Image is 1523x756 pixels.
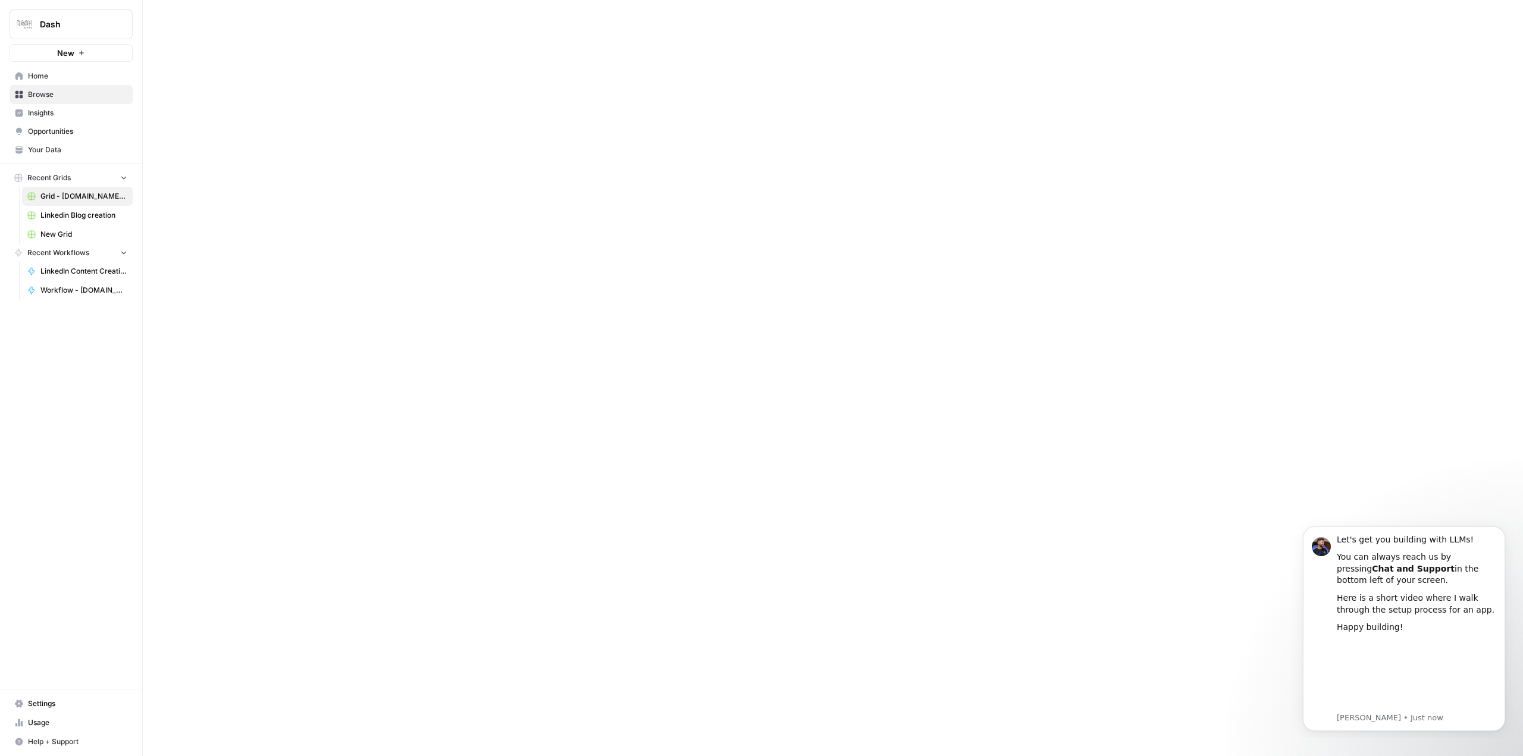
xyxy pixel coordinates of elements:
[40,229,127,240] span: New Grid
[40,191,127,202] span: Grid - [DOMAIN_NAME] Blog
[10,44,133,62] button: New
[40,210,127,221] span: Linkedin Blog creation
[40,266,127,277] span: LinkedIn Content Creation
[27,247,89,258] span: Recent Workflows
[28,145,127,155] span: Your Data
[10,244,133,262] button: Recent Workflows
[22,281,133,300] a: Workflow - [DOMAIN_NAME] Blog
[10,10,133,39] button: Workspace: Dash
[22,187,133,206] a: Grid - [DOMAIN_NAME] Blog
[57,47,74,59] span: New
[27,172,71,183] span: Recent Grids
[52,124,211,195] iframe: youtube
[10,713,133,732] a: Usage
[28,71,127,81] span: Home
[52,197,211,208] p: Message from Steven, sent Just now
[28,698,127,709] span: Settings
[28,108,127,118] span: Insights
[10,103,133,123] a: Insights
[28,126,127,137] span: Opportunities
[1285,516,1523,738] iframe: Intercom notifications message
[28,736,127,747] span: Help + Support
[10,694,133,713] a: Settings
[10,140,133,159] a: Your Data
[22,225,133,244] a: New Grid
[10,67,133,86] a: Home
[28,89,127,100] span: Browse
[10,85,133,104] a: Browse
[14,14,35,35] img: Dash Logo
[10,122,133,141] a: Opportunities
[40,285,127,296] span: Workflow - [DOMAIN_NAME] Blog
[10,169,133,187] button: Recent Grids
[40,18,112,30] span: Dash
[22,206,133,225] a: Linkedin Blog creation
[28,717,127,728] span: Usage
[22,262,133,281] a: LinkedIn Content Creation
[10,732,133,751] button: Help + Support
